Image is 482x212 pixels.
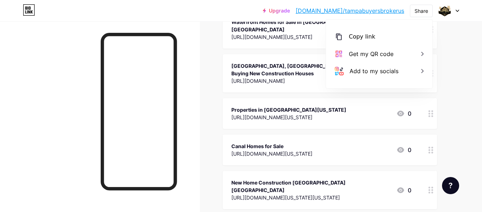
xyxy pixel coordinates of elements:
a: Upgrade [263,8,290,14]
div: 0 [396,146,411,154]
div: 0 [396,109,411,118]
div: Copy link [349,32,375,41]
div: [URL][DOMAIN_NAME] [231,77,391,85]
div: 0 [396,186,411,195]
a: [DOMAIN_NAME]/tampabuyersbrokerus [296,6,404,15]
img: tampabuyersbrokerus [438,4,452,17]
div: [GEOGRAPHIC_DATA], [GEOGRAPHIC_DATA]'s Top 5 Benefits of Buying New Construction Houses [231,62,391,77]
div: Canal Homes for Sale [231,142,312,150]
div: [URL][DOMAIN_NAME][US_STATE] [231,33,391,41]
div: Add to my socials [350,67,398,75]
div: Share [415,7,428,15]
div: Get my QR code [349,50,393,58]
div: Waterfront Homes for Sale in [GEOGRAPHIC_DATA], [GEOGRAPHIC_DATA] [231,18,391,33]
div: [URL][DOMAIN_NAME][US_STATE] [231,150,312,157]
div: [URL][DOMAIN_NAME][US_STATE] [231,113,346,121]
div: Properties in [GEOGRAPHIC_DATA][US_STATE] [231,106,346,113]
div: [URL][DOMAIN_NAME][US_STATE][US_STATE] [231,194,391,201]
div: New Home Construction [GEOGRAPHIC_DATA] [GEOGRAPHIC_DATA] [231,179,391,194]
